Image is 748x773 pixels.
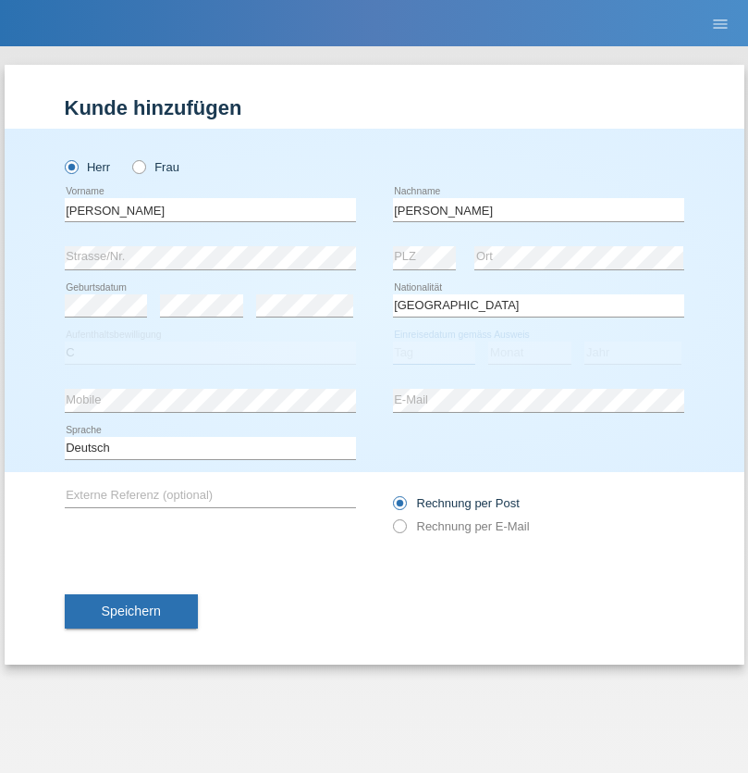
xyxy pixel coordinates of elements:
input: Herr [65,160,77,172]
label: Frau [132,160,179,174]
span: Speichern [102,604,161,618]
label: Herr [65,160,111,174]
label: Rechnung per E-Mail [393,519,530,533]
i: menu [711,15,730,33]
input: Rechnung per E-Mail [393,519,405,542]
h1: Kunde hinzufügen [65,96,684,119]
input: Frau [132,160,144,172]
label: Rechnung per Post [393,496,520,510]
button: Speichern [65,594,198,630]
input: Rechnung per Post [393,496,405,519]
a: menu [702,18,739,29]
